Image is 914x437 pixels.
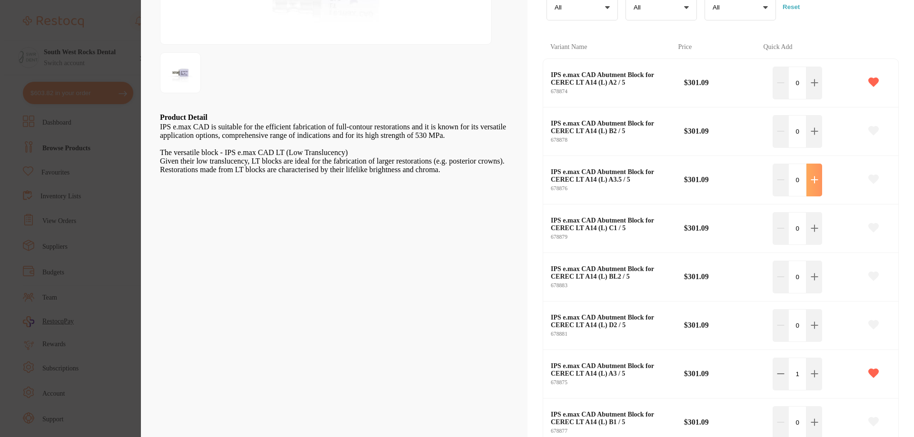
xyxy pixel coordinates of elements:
[634,3,645,12] p: All
[551,234,684,240] small: 678879
[713,3,724,12] p: All
[551,282,684,289] small: 678883
[551,428,684,434] small: 678877
[684,175,764,185] b: $301.09
[684,223,764,233] b: $301.09
[551,137,684,143] small: 678878
[684,272,764,282] b: $301.09
[551,185,684,192] small: 678876
[160,113,208,121] b: Product Detail
[551,168,671,184] b: IPS e.max CAD Abutment Block for CEREC LT A14 (L) A3.5 / 5
[163,56,198,90] img: LWpwZw
[551,265,671,281] b: IPS e.max CAD Abutment Block for CEREC LT A14 (L) BL2 / 5
[764,42,793,52] p: Quick Add
[555,3,566,12] p: All
[551,331,684,337] small: 678881
[551,217,671,232] b: IPS e.max CAD Abutment Block for CEREC LT A14 (L) C1 / 5
[684,369,764,379] b: $301.09
[550,42,587,52] p: Variant Name
[551,411,671,426] b: IPS e.max CAD Abutment Block for CEREC LT A14 (L) B1 / 5
[551,88,684,95] small: 678874
[551,314,671,329] b: IPS e.max CAD Abutment Block for CEREC LT A14 (L) D2 / 5
[551,379,684,386] small: 678875
[678,42,692,52] p: Price
[684,126,764,136] b: $301.09
[684,417,764,427] b: $301.09
[684,78,764,88] b: $301.09
[551,71,671,87] b: IPS e.max CAD Abutment Block for CEREC LT A14 (L) A2 / 5
[551,120,671,135] b: IPS e.max CAD Abutment Block for CEREC LT A14 (L) B2 / 5
[160,123,508,174] div: IPS e.max CAD is suitable for the efficient fabrication of full-contour restorations and it is kn...
[684,320,764,330] b: $301.09
[551,362,671,378] b: IPS e.max CAD Abutment Block for CEREC LT A14 (L) A3 / 5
